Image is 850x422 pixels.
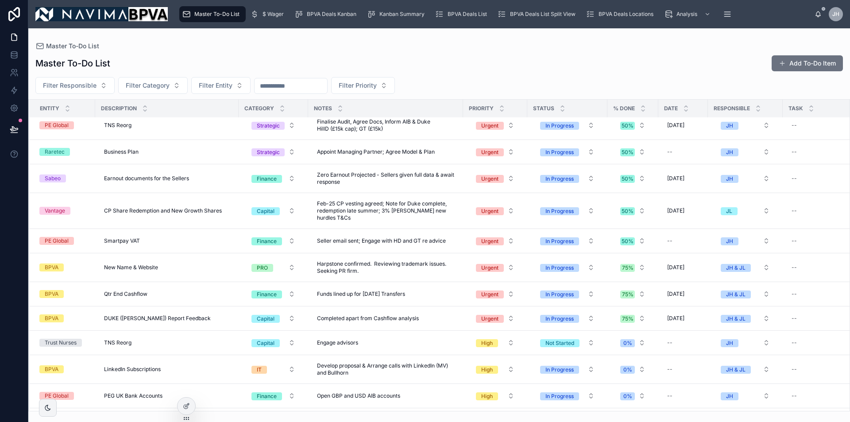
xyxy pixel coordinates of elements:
[533,143,602,160] a: Select Button
[726,122,733,130] div: JH
[43,81,97,90] span: Filter Responsible
[257,290,277,298] div: Finance
[613,259,653,276] a: Select Button
[495,6,582,22] a: BPVA Deals List Split View
[713,387,777,404] a: Select Button
[667,264,684,271] span: [DATE]
[100,389,233,403] a: PEG UK Bank Accounts
[664,287,703,301] a: [DATE]
[622,315,634,323] div: 75%
[726,148,733,156] div: JH
[468,286,522,302] a: Select Button
[714,117,777,133] button: Select Button
[664,311,703,325] a: [DATE]
[481,366,493,374] div: High
[623,366,632,374] div: 0%
[726,315,746,323] div: JH & JL
[244,203,302,219] button: Select Button
[713,286,777,302] a: Select Button
[292,6,363,22] a: BPVA Deals Kanban
[104,315,211,322] span: DUKE ([PERSON_NAME]) Report Feedback
[533,117,602,134] a: Select Button
[533,286,602,302] button: Select Button
[100,311,233,325] a: DUKE ([PERSON_NAME]) Report Feedback
[313,115,458,136] a: Finalise Audit, Agree Docs, Inform AIB & Duke HillD (£15k cap); GT (£15k)
[613,388,653,404] button: Select Button
[792,237,797,244] div: --
[257,237,277,245] div: Finance
[713,310,777,327] a: Select Button
[667,290,684,298] span: [DATE]
[481,148,498,156] div: Urgent
[317,171,454,186] span: Zero Earnout Projected - Sellers given full data & await response
[244,286,303,302] a: Select Button
[313,311,458,325] a: Completed apart from Cashflow analysis
[244,117,303,134] a: Select Button
[713,259,777,276] a: Select Button
[257,175,277,183] div: Finance
[468,334,522,351] a: Select Button
[469,388,522,404] button: Select Button
[667,339,672,346] div: --
[244,310,302,326] button: Select Button
[379,11,425,18] span: Kanban Summary
[100,145,233,159] a: Business Plan
[545,290,574,298] div: In Progress
[317,362,454,376] span: Develop proposal & Arrange calls with LinkedIn (MV) and Bullhorn
[533,310,602,327] a: Select Button
[244,259,303,276] a: Select Button
[622,175,634,183] div: 50%
[244,361,303,378] a: Select Button
[469,335,522,351] button: Select Button
[533,310,602,326] button: Select Button
[481,207,498,215] div: Urgent
[667,207,684,214] span: [DATE]
[45,263,58,271] div: BPVA
[257,148,280,156] div: Strategic
[667,366,672,373] div: --
[613,203,653,219] button: Select Button
[468,117,522,134] a: Select Button
[317,200,454,221] span: Feb-25 CP vesting agreed; Note for Duke complete, redemption late summer; 3% [PERSON_NAME] new hu...
[100,204,233,218] a: CP Share Redemption and New Growth Shares
[714,259,777,275] button: Select Button
[331,77,395,94] button: Select Button
[244,388,302,404] button: Select Button
[39,339,90,347] a: Trust Nurses
[481,264,498,272] div: Urgent
[792,122,797,129] div: --
[313,234,458,248] a: Seller email sent; Engage with HD and GT re advice
[667,237,672,244] div: --
[714,286,777,302] button: Select Button
[191,77,251,94] button: Select Button
[118,77,188,94] button: Select Button
[613,361,653,378] a: Select Button
[714,388,777,404] button: Select Button
[104,175,189,182] span: Earnout documents for the Sellers
[667,122,684,129] span: [DATE]
[792,366,797,373] div: --
[104,392,162,399] span: PEG UK Bank Accounts
[313,336,458,350] a: Engage advisors
[714,335,777,351] button: Select Button
[664,171,703,186] a: [DATE]
[533,335,602,351] button: Select Button
[533,232,602,249] a: Select Button
[244,144,302,160] button: Select Button
[104,264,158,271] span: New Name & Website
[545,122,574,130] div: In Progress
[257,366,262,374] div: IT
[35,7,168,21] img: App logo
[100,287,233,301] a: Qtr End Cashflow
[126,81,170,90] span: Filter Category
[664,389,703,403] a: --
[583,6,660,22] a: BPVA Deals Locations
[792,207,797,214] div: --
[317,260,454,275] span: Harpstone confirmed. Reviewing trademark issues. Seeking PR firm.
[468,259,522,276] a: Select Button
[726,175,733,183] div: JH
[664,336,703,350] a: --
[468,202,522,219] a: Select Button
[39,365,90,373] a: BPVA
